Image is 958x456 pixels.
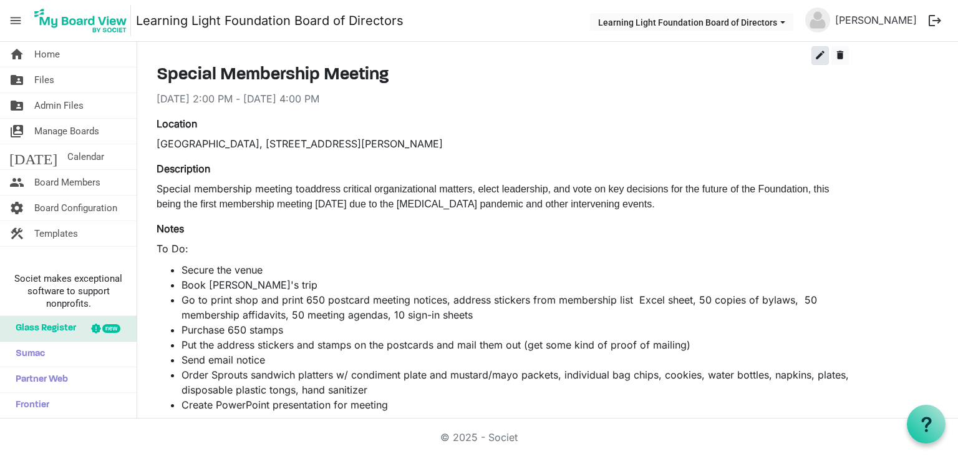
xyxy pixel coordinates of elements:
[805,7,830,32] img: no-profile-picture.svg
[922,7,948,34] button: logout
[181,337,849,352] li: Put the address stickers and stamps on the postcards and mail them out (get some kind of proof of...
[181,397,849,412] li: Create PowerPoint presentation for meeting
[9,93,24,118] span: folder_shared
[9,42,24,67] span: home
[102,324,120,333] div: new
[157,65,849,86] h3: Special Membership Meeting
[34,170,100,195] span: Board Members
[34,93,84,118] span: Admin Files
[157,136,849,151] div: [GEOGRAPHIC_DATA], [STREET_ADDRESS][PERSON_NAME]
[9,196,24,221] span: settings
[4,9,27,32] span: menu
[831,46,849,65] button: delete
[835,49,846,61] span: delete
[67,144,104,169] span: Calendar
[181,352,849,367] li: Send email notice
[9,316,76,341] span: Glass Register
[811,46,829,65] button: edit
[31,5,131,36] img: My Board View Logo
[9,342,45,367] span: Sumac
[9,67,24,92] span: folder_shared
[9,367,68,392] span: Partner Web
[181,322,849,337] li: Purchase 650 stamps
[34,67,54,92] span: Files
[9,119,24,144] span: switch_account
[34,119,99,144] span: Manage Boards
[157,241,849,256] p: To Do:
[157,161,210,176] label: Description
[181,262,849,277] li: Secure the venue
[181,367,849,397] li: Order Sprouts sandwich platters w/ condiment plate and mustard/mayo packets, individual bag chips...
[9,221,24,246] span: construction
[815,49,826,61] span: edit
[9,170,24,195] span: people
[34,196,117,221] span: Board Configuration
[31,5,136,36] a: My Board View Logo
[34,221,78,246] span: Templates
[157,221,184,236] label: Notes
[157,91,849,106] div: [DATE] 2:00 PM - [DATE] 4:00 PM
[590,13,793,31] button: Learning Light Foundation Board of Directors dropdownbutton
[136,8,404,33] a: Learning Light Foundation Board of Directors
[6,272,131,310] span: Societ makes exceptional software to support nonprofits.
[157,181,849,211] p: Special membership meeting to
[9,144,57,169] span: [DATE]
[9,393,49,418] span: Frontier
[181,277,849,292] li: Book [PERSON_NAME]'s trip
[440,431,518,444] a: © 2025 - Societ
[34,42,60,67] span: Home
[157,184,829,209] span: address critical organizational matters, elect leadership, and vote on key decisions for the futu...
[830,7,922,32] a: [PERSON_NAME]
[157,116,197,131] label: Location
[181,292,849,322] li: Go to print shop and print 650 postcard meeting notices, address stickers from membership list Ex...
